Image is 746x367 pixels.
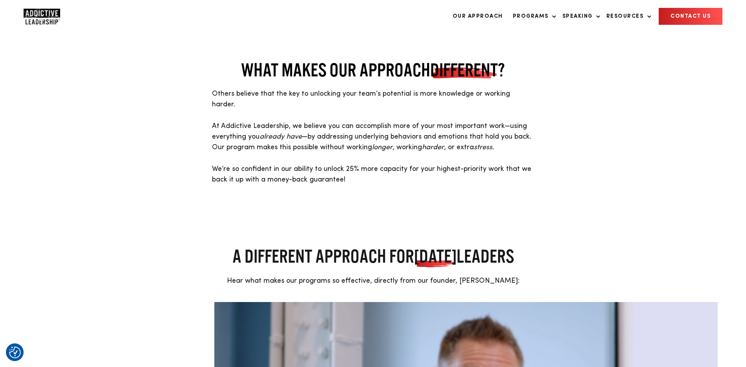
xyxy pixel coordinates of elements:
[422,144,444,151] em: harder
[24,9,60,24] img: Company Logo
[509,8,556,24] a: Programs
[24,9,71,24] a: Home
[414,244,457,268] span: [DATE]
[602,8,652,24] a: Resources
[212,90,510,108] span: Others believe that the key to unlocking your team’s potential is more knowledge or working harder.
[212,59,534,81] h2: WHAT MAKES OUR APPROACH ?
[212,165,531,183] span: We’re so confident in our ability to unlock 25% more capacity for your highest-priority work that...
[474,144,494,151] em: stress.
[212,122,531,151] span: At Addictive Leadership, we believe you can accomplish more of your most important work—using eve...
[372,144,392,151] em: longer
[9,347,21,358] img: Revisit consent button
[659,8,722,25] a: CONTACT US
[449,8,507,24] a: Our Approach
[260,133,302,140] em: already have
[558,8,600,24] a: Speaking
[430,59,498,81] span: DIFFERENT
[214,244,532,268] h2: A DIFFERENT APPROACH FOR LEADERS
[227,277,519,284] span: Hear what makes our programs so effective, directly from our founder, [PERSON_NAME]:
[9,347,21,358] button: Consent Preferences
